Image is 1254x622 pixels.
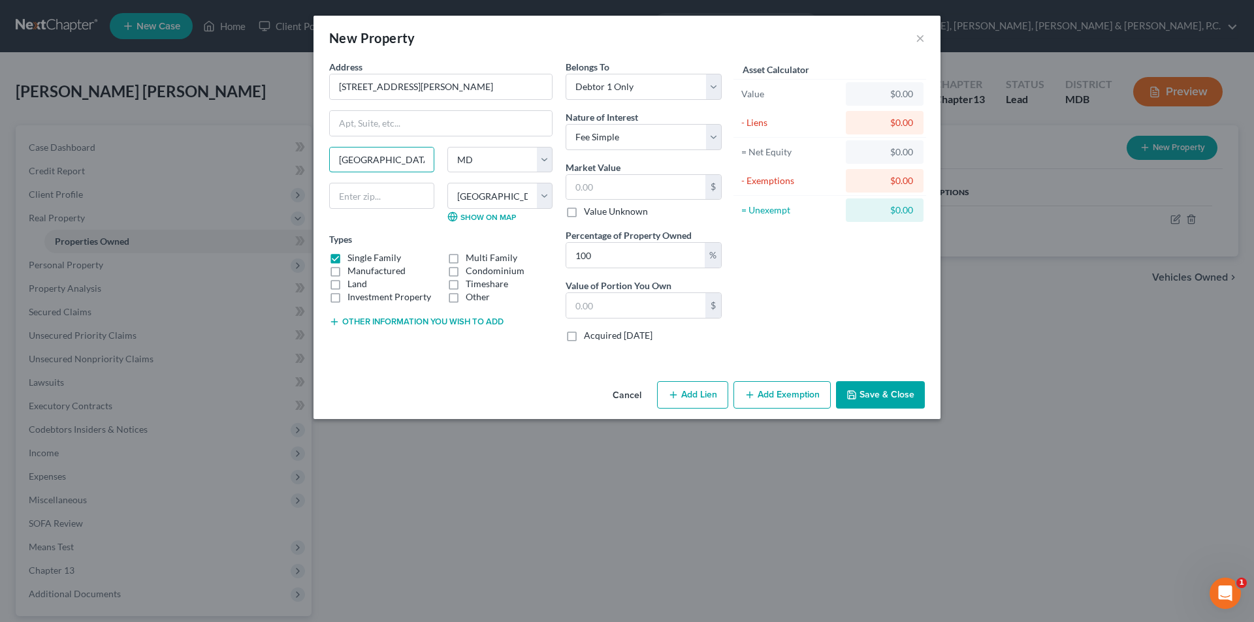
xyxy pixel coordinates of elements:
[741,174,840,187] div: - Exemptions
[584,205,648,218] label: Value Unknown
[705,175,721,200] div: $
[347,264,406,277] label: Manufactured
[447,211,516,222] a: Show on Map
[741,87,840,101] div: Value
[1236,578,1247,588] span: 1
[347,277,367,290] label: Land
[584,329,652,342] label: Acquired [DATE]
[602,382,652,409] button: Cancel
[329,232,352,246] label: Types
[329,317,504,327] button: Other information you wish to add
[566,243,705,268] input: 0.00
[347,251,401,264] label: Single Family
[705,293,721,318] div: $
[566,228,692,242] label: Percentage of Property Owned
[566,161,620,174] label: Market Value
[466,264,524,277] label: Condominium
[856,146,913,159] div: $0.00
[741,116,840,129] div: - Liens
[566,293,705,318] input: 0.00
[856,204,913,217] div: $0.00
[329,61,362,72] span: Address
[856,116,913,129] div: $0.00
[566,110,638,124] label: Nature of Interest
[705,243,721,268] div: %
[347,290,431,303] label: Investment Property
[466,251,517,264] label: Multi Family
[330,148,434,172] input: Enter city...
[329,183,434,209] input: Enter zip...
[856,174,913,187] div: $0.00
[466,277,508,290] label: Timeshare
[741,146,840,159] div: = Net Equity
[566,175,705,200] input: 0.00
[566,61,609,72] span: Belongs To
[916,30,925,46] button: ×
[743,63,809,76] label: Asset Calculator
[836,381,925,409] button: Save & Close
[330,111,552,136] input: Apt, Suite, etc...
[856,87,913,101] div: $0.00
[733,381,831,409] button: Add Exemption
[657,381,728,409] button: Add Lien
[329,29,415,47] div: New Property
[1210,578,1241,609] iframe: Intercom live chat
[330,74,552,99] input: Enter address...
[466,290,490,303] label: Other
[741,204,840,217] div: = Unexempt
[566,279,671,292] label: Value of Portion You Own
